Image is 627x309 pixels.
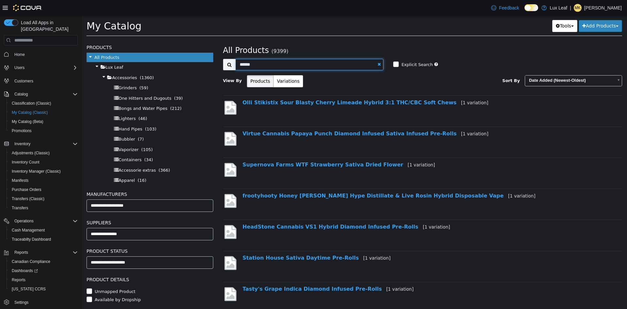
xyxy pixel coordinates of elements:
[14,92,28,97] span: Catalog
[12,187,41,192] span: Purchase Orders
[58,70,67,75] span: (59)
[141,209,156,225] img: missing-image.png
[9,109,78,116] span: My Catalog (Classic)
[12,77,36,85] a: Customers
[37,101,54,106] span: Lighters
[574,4,582,12] div: Melissa Kuefler
[7,257,80,266] button: Canadian Compliance
[88,91,100,95] span: (212)
[9,204,31,212] a: Transfers
[9,99,78,107] span: Classification (Classic)
[318,46,351,53] label: Explicit Search
[14,218,34,224] span: Operations
[1,63,80,72] button: Users
[550,4,568,12] p: Lux Leaf
[426,178,454,183] small: [1 variation]
[9,167,78,175] span: Inventory Manager (Classic)
[12,119,43,124] span: My Catalog (Beta)
[24,49,42,54] span: Lux Leaf
[63,142,72,147] span: (34)
[12,228,45,233] span: Cash Management
[12,237,51,242] span: Traceabilty Dashboard
[165,60,192,72] button: Products
[63,111,75,116] span: (103)
[443,60,540,71] a: Date Added (Newest-Oldest)
[305,271,332,276] small: [1 variation]
[12,277,25,283] span: Reports
[12,110,48,115] span: My Catalog (Classic)
[5,203,132,211] h5: Suppliers
[379,85,407,90] small: [1 variation]
[12,128,32,133] span: Promotions
[141,84,156,100] img: missing-image.png
[7,176,80,185] button: Manifests
[141,271,156,287] img: missing-image.png
[499,5,519,11] span: Feedback
[584,4,622,12] p: [PERSON_NAME]
[12,169,61,174] span: Inventory Manager (Classic)
[9,285,48,293] a: [US_STATE] CCRS
[9,258,78,266] span: Canadian Compliance
[7,185,80,194] button: Purchase Orders
[161,270,332,277] a: Tasty's Grape Indica Diamond Infused Pre-Rolls[1 variation]
[9,186,78,194] span: Purchase Orders
[7,108,80,117] button: My Catalog (Classic)
[9,226,47,234] a: Cash Management
[18,19,78,32] span: Load All Apps in [GEOGRAPHIC_DATA]
[9,177,78,184] span: Manifests
[9,276,28,284] a: Reports
[7,99,80,108] button: Classification (Classic)
[9,127,34,135] a: Promotions
[1,90,80,99] button: Catalog
[7,158,80,167] button: Inventory Count
[12,196,44,201] span: Transfers (Classic)
[5,232,132,240] h5: Product Status
[9,195,78,203] span: Transfers (Classic)
[9,177,31,184] a: Manifests
[9,235,78,243] span: Traceabilty Dashboard
[56,163,65,167] span: (16)
[7,266,80,275] a: Dashboards
[37,163,53,167] span: Apparel
[7,117,80,126] button: My Catalog (Beta)
[9,118,78,126] span: My Catalog (Beta)
[9,118,46,126] a: My Catalog (Beta)
[141,178,156,194] img: missing-image.png
[12,150,50,156] span: Adjustments (Classic)
[12,101,51,106] span: Classification (Classic)
[161,146,354,152] a: Supernova Farms WTF Strawberry Sativa Dried Flower[1 variation]
[161,177,454,183] a: frootyhooty Honey [PERSON_NAME] Hype Distillate & Live Rosin Hybrid Disposable Vape[1 variation]
[9,235,54,243] a: Traceabilty Dashboard
[9,267,40,275] a: Dashboards
[7,148,80,158] button: Adjustments (Classic)
[524,4,538,11] input: Dark Mode
[141,146,156,163] img: missing-image.png
[9,158,78,166] span: Inventory Count
[58,60,72,65] span: (1360)
[161,239,309,246] a: Station House Sativa Daytime Pre-Rolls[1 variation]
[12,249,78,256] span: Reports
[12,259,50,264] span: Canadian Compliance
[141,63,160,68] span: View By
[37,80,90,85] span: One Hitters and Dugouts
[14,300,28,305] span: Settings
[141,115,156,131] img: missing-image.png
[141,30,187,40] span: All Products
[13,40,38,44] span: All Products
[9,186,44,194] a: Purchase Orders
[9,195,47,203] a: Transfers (Classic)
[12,140,33,148] button: Inventory
[57,101,66,106] span: (46)
[7,203,80,213] button: Transfers
[190,33,207,39] small: (9399)
[37,111,61,116] span: Hand Pipes
[1,298,80,307] button: Settings
[9,167,63,175] a: Inventory Manager (Classic)
[77,152,88,157] span: (366)
[56,121,62,126] span: (7)
[326,147,353,152] small: [1 variation]
[12,205,28,211] span: Transfers
[9,226,78,234] span: Cash Management
[9,267,78,275] span: Dashboards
